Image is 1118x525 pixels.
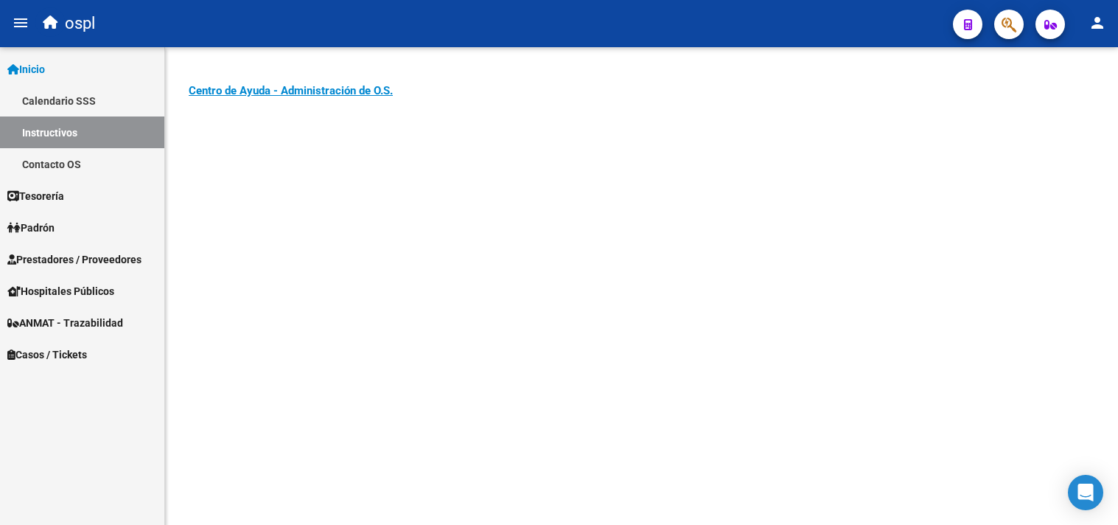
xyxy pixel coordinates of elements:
[189,84,393,97] a: Centro de Ayuda - Administración de O.S.
[7,220,55,236] span: Padrón
[7,251,142,268] span: Prestadores / Proveedores
[65,7,95,40] span: ospl
[7,347,87,363] span: Casos / Tickets
[7,315,123,331] span: ANMAT - Trazabilidad
[7,283,114,299] span: Hospitales Públicos
[1068,475,1103,510] div: Open Intercom Messenger
[12,14,29,32] mat-icon: menu
[1089,14,1106,32] mat-icon: person
[7,188,64,204] span: Tesorería
[7,61,45,77] span: Inicio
